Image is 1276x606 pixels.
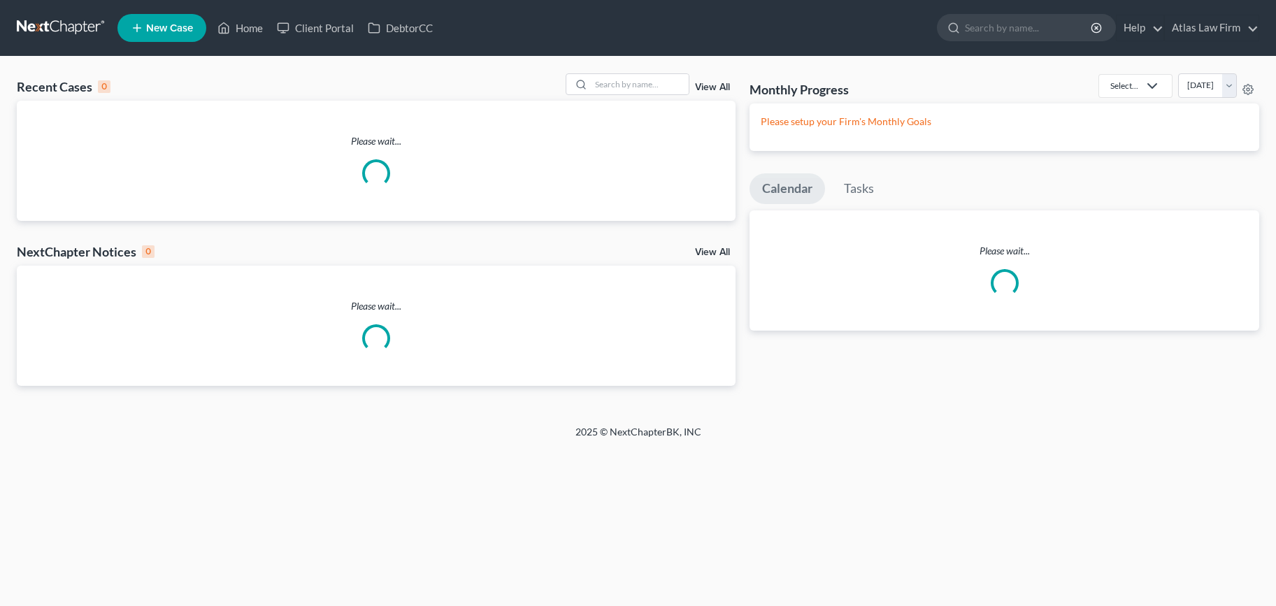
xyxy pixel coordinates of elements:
[750,81,849,98] h3: Monthly Progress
[750,244,1259,258] p: Please wait...
[831,173,887,204] a: Tasks
[695,247,730,257] a: View All
[1165,15,1259,41] a: Atlas Law Firm
[17,78,110,95] div: Recent Cases
[17,134,736,148] p: Please wait...
[17,299,736,313] p: Please wait...
[761,115,1248,129] p: Please setup your Firm's Monthly Goals
[695,82,730,92] a: View All
[240,425,1037,450] div: 2025 © NextChapterBK, INC
[1117,15,1163,41] a: Help
[17,243,155,260] div: NextChapter Notices
[965,15,1093,41] input: Search by name...
[591,74,689,94] input: Search by name...
[210,15,270,41] a: Home
[1110,80,1138,92] div: Select...
[146,23,193,34] span: New Case
[142,245,155,258] div: 0
[270,15,361,41] a: Client Portal
[98,80,110,93] div: 0
[361,15,440,41] a: DebtorCC
[750,173,825,204] a: Calendar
